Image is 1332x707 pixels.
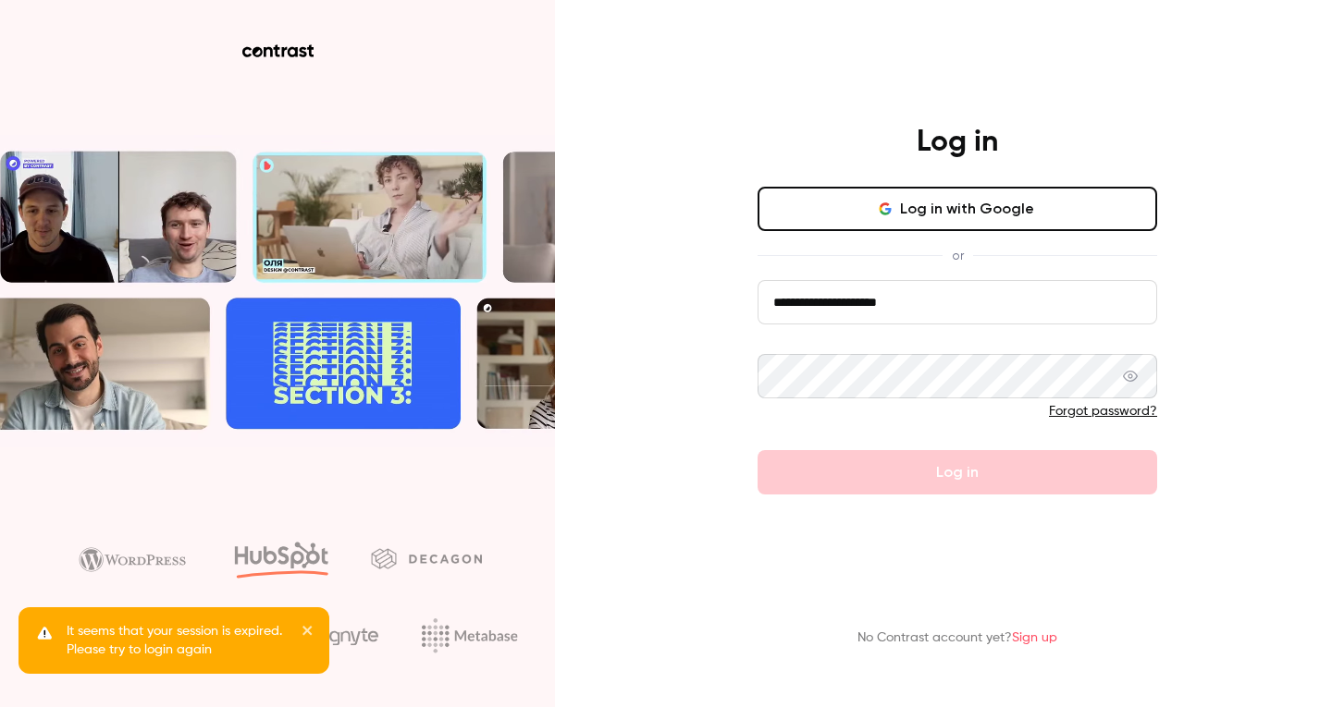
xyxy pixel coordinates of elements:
[917,124,998,161] h4: Log in
[1049,405,1157,418] a: Forgot password?
[857,628,1057,648] p: No Contrast account yet?
[758,187,1157,231] button: Log in with Google
[371,548,482,568] img: decagon
[302,622,314,644] button: close
[67,622,289,659] p: It seems that your session is expired. Please try to login again
[943,246,973,265] span: or
[1012,631,1057,644] a: Sign up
